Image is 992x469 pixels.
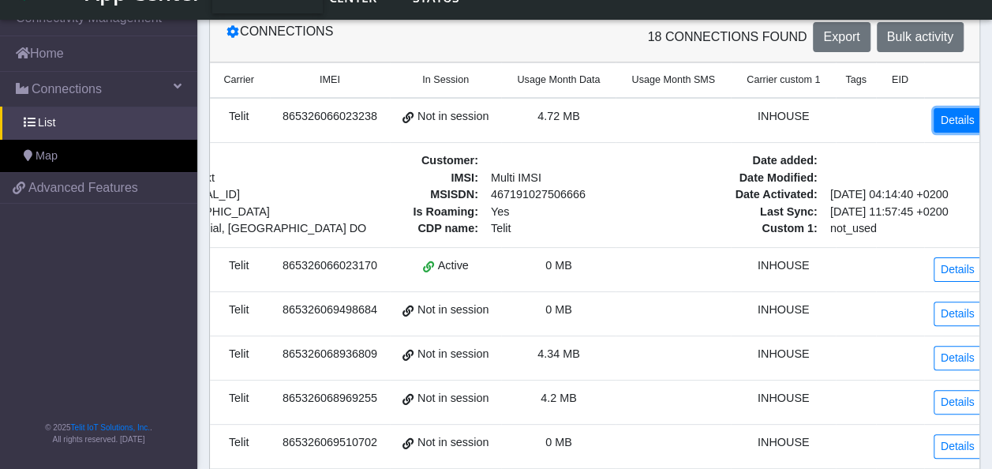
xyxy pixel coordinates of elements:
span: Not in session [417,108,489,126]
span: Connections [32,80,102,99]
span: Map [36,148,58,165]
span: 467191027506666 [485,186,642,204]
button: Bulk activity [877,22,964,52]
span: [DATE] 11:57:45 +0200 [824,204,982,221]
div: Telit [217,434,260,452]
span: euronetp.nxt [145,170,303,187]
span: IMSI : [327,170,485,187]
span: Date Activated : [666,186,824,204]
span: Is Roaming : [327,204,485,221]
span: [DATE] 04:14:40 +0200 [824,186,982,204]
span: List [38,114,55,132]
a: Details [934,257,982,282]
span: Not in session [417,346,489,363]
div: Telit [217,108,260,126]
span: Zona Colonial, [GEOGRAPHIC_DATA] DO [152,220,297,238]
div: INHOUSE [740,434,826,452]
div: INHOUSE [740,346,826,363]
span: Not in session [417,434,489,452]
div: 865326068936809 [279,346,380,363]
span: Yes [491,205,509,218]
span: Customer : [327,152,485,170]
div: 865326069498684 [279,302,380,319]
span: Custom 1 : [666,220,824,238]
span: MSISDN : [327,186,485,204]
div: INHOUSE [740,302,826,319]
span: not_used [824,220,982,238]
span: Last Sync : [666,204,824,221]
span: Telit [485,220,642,238]
div: INHOUSE [740,257,826,275]
span: Active [438,257,469,275]
div: Connections [214,22,595,52]
span: Date added : [666,152,824,170]
span: In Session [422,73,469,88]
span: 4.72 MB [537,110,580,122]
span: Advanced Features [28,178,138,197]
div: 865326068969255 [279,390,380,407]
span: Not in session [417,302,489,319]
span: Not in session [417,390,489,407]
a: Details [934,390,982,415]
span: 0 MB [545,436,572,448]
div: 865326066023170 [279,257,380,275]
div: Telit [217,257,260,275]
span: Export [823,30,859,43]
a: Telit IoT Solutions, Inc. [71,423,150,432]
span: IMEI [320,73,340,88]
span: Carrier [223,73,253,88]
span: Bulk activity [887,30,953,43]
a: Details [934,108,982,133]
span: Carrier custom 1 [747,73,820,88]
span: 0 MB [545,259,572,272]
div: INHOUSE [740,108,826,126]
span: Multi IMSI [485,170,642,187]
span: EID [892,73,908,88]
span: 4.34 MB [537,347,580,360]
div: Telit [217,346,260,363]
span: 4.2 MB [541,392,577,404]
span: CDP name : [327,220,485,238]
div: INHOUSE [740,390,826,407]
span: Usage Month Data [517,73,600,88]
div: Telit [217,302,260,319]
a: Details [934,302,982,326]
span: 0 MB [545,303,572,316]
span: Usage Month SMS [631,73,715,88]
a: Details [934,346,982,370]
div: 865326069510702 [279,434,380,452]
div: Telit [217,390,260,407]
div: 865326066023238 [279,108,380,126]
span: 3G [145,152,303,170]
span: 18 Connections found [647,28,807,47]
span: Tags [845,73,867,88]
button: Export [813,22,870,52]
a: Details [934,434,982,459]
span: [GEOGRAPHIC_DATA] [152,204,297,221]
span: Date Modified : [666,170,824,187]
